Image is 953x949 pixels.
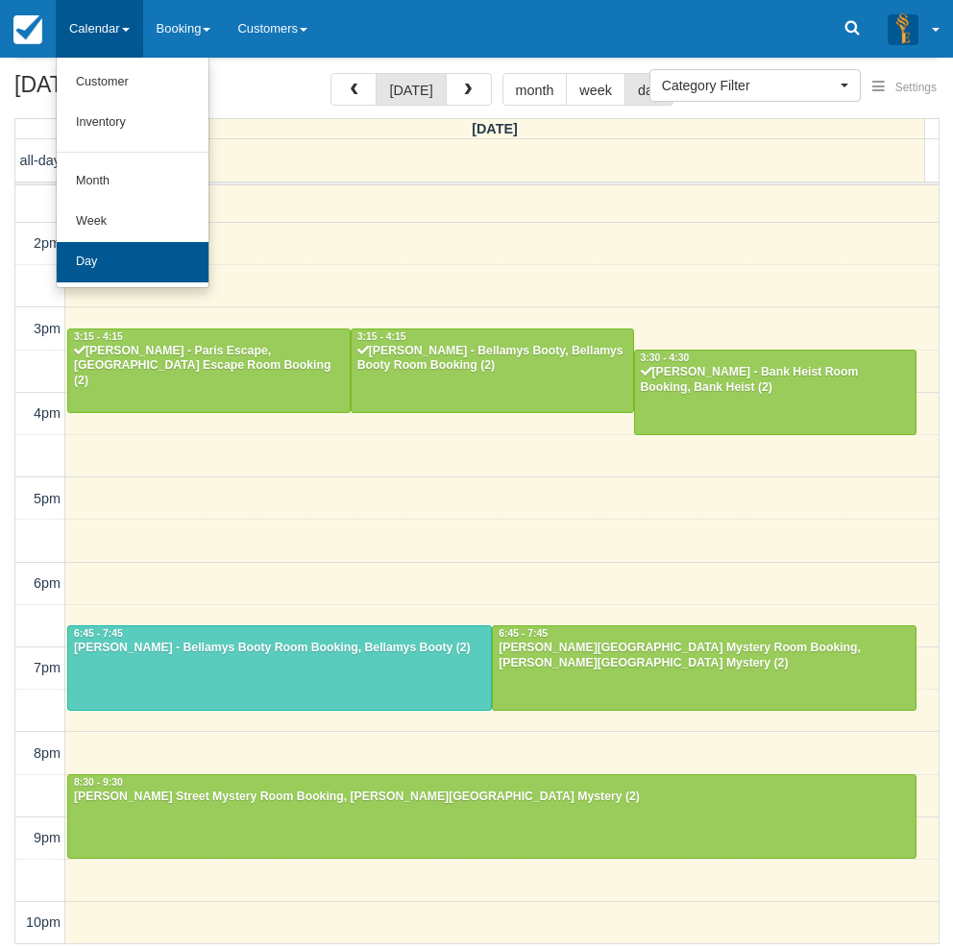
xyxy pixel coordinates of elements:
div: [PERSON_NAME] - Bellamys Booty, Bellamys Booty Room Booking (2) [356,344,628,375]
span: 3:15 - 4:15 [74,331,123,342]
button: Settings [861,74,948,102]
a: 6:45 - 7:45[PERSON_NAME][GEOGRAPHIC_DATA] Mystery Room Booking, [PERSON_NAME][GEOGRAPHIC_DATA] My... [492,625,916,710]
span: 6:45 - 7:45 [499,628,548,639]
button: month [502,73,568,106]
span: 6pm [34,575,61,591]
img: A3 [888,13,918,44]
button: day [624,73,673,106]
span: 3:30 - 4:30 [641,353,690,363]
a: Inventory [57,103,208,143]
a: Week [57,202,208,242]
span: 9pm [34,830,61,845]
a: Day [57,242,208,282]
a: Customer [57,62,208,103]
span: 4pm [34,405,61,421]
span: 10pm [26,914,61,930]
div: [PERSON_NAME] Street Mystery Room Booking, [PERSON_NAME][GEOGRAPHIC_DATA] Mystery (2) [73,790,911,805]
span: all-day [20,153,61,168]
h2: [DATE] [14,73,257,109]
a: 8:30 - 9:30[PERSON_NAME] Street Mystery Room Booking, [PERSON_NAME][GEOGRAPHIC_DATA] Mystery (2) [67,774,916,859]
a: 3:30 - 4:30[PERSON_NAME] - Bank Heist Room Booking, Bank Heist (2) [634,350,917,434]
div: [PERSON_NAME] - Bellamys Booty Room Booking, Bellamys Booty (2) [73,641,486,656]
button: week [566,73,625,106]
span: 5pm [34,491,61,506]
div: [PERSON_NAME][GEOGRAPHIC_DATA] Mystery Room Booking, [PERSON_NAME][GEOGRAPHIC_DATA] Mystery (2) [498,641,911,671]
span: 7pm [34,660,61,675]
div: [PERSON_NAME] - Paris Escape, [GEOGRAPHIC_DATA] Escape Room Booking (2) [73,344,345,390]
div: [PERSON_NAME] - Bank Heist Room Booking, Bank Heist (2) [640,365,912,396]
span: 2pm [34,235,61,251]
img: checkfront-main-nav-mini-logo.png [13,15,42,44]
span: 8:30 - 9:30 [74,777,123,788]
a: Month [57,161,208,202]
button: [DATE] [376,73,446,106]
span: 3pm [34,321,61,336]
span: 6:45 - 7:45 [74,628,123,639]
span: Category Filter [662,76,836,95]
span: 8pm [34,745,61,761]
span: 3:15 - 4:15 [357,331,406,342]
button: Category Filter [649,69,861,102]
a: 3:15 - 4:15[PERSON_NAME] - Paris Escape, [GEOGRAPHIC_DATA] Escape Room Booking (2) [67,328,351,413]
span: [DATE] [472,121,518,136]
a: 3:15 - 4:15[PERSON_NAME] - Bellamys Booty, Bellamys Booty Room Booking (2) [351,328,634,413]
span: Settings [895,81,937,94]
ul: Calendar [56,58,209,288]
a: 6:45 - 7:45[PERSON_NAME] - Bellamys Booty Room Booking, Bellamys Booty (2) [67,625,492,710]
